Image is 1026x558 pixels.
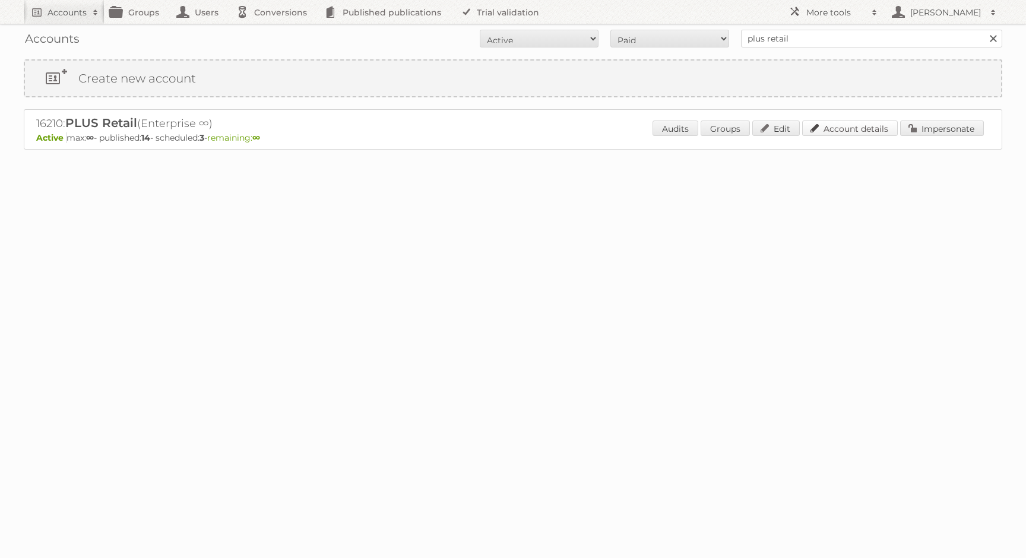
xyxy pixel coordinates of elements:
a: Edit [752,121,800,136]
h2: Accounts [47,7,87,18]
a: Create new account [25,61,1001,96]
span: remaining: [207,132,260,143]
p: max: - published: - scheduled: - [36,132,990,143]
a: Groups [701,121,750,136]
a: Impersonate [900,121,984,136]
span: Active [36,132,66,143]
a: Account details [802,121,898,136]
a: Audits [653,121,698,136]
strong: ∞ [252,132,260,143]
strong: 14 [141,132,150,143]
h2: More tools [806,7,866,18]
strong: 3 [199,132,204,143]
h2: [PERSON_NAME] [907,7,984,18]
strong: ∞ [86,132,94,143]
h2: 16210: (Enterprise ∞) [36,116,452,131]
span: PLUS Retail [65,116,137,130]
